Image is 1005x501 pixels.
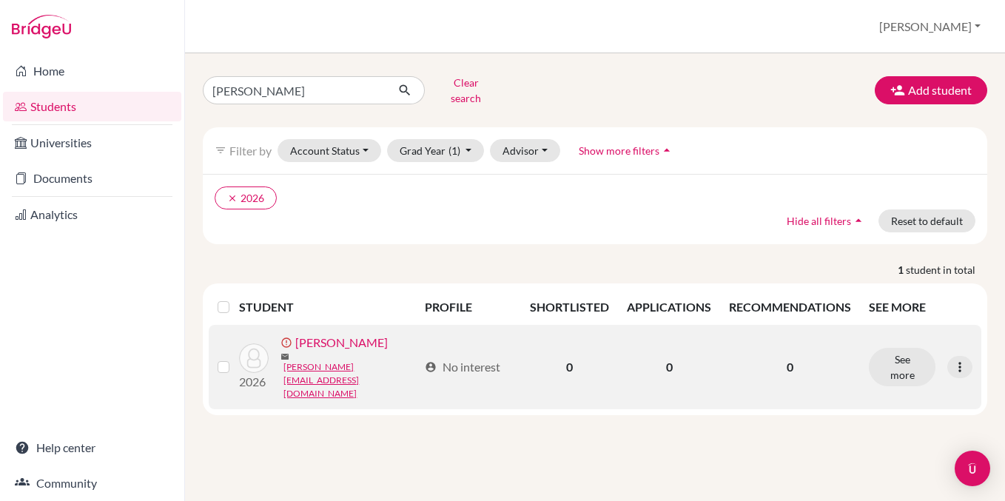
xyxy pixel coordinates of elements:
[851,213,866,228] i: arrow_drop_up
[278,139,381,162] button: Account Status
[3,200,181,229] a: Analytics
[875,76,987,104] button: Add student
[239,289,415,325] th: STUDENT
[490,139,560,162] button: Advisor
[229,144,272,158] span: Filter by
[283,360,417,400] a: [PERSON_NAME][EMAIL_ADDRESS][DOMAIN_NAME]
[448,144,460,157] span: (1)
[203,76,386,104] input: Find student by name...
[227,193,238,204] i: clear
[3,92,181,121] a: Students
[425,71,507,110] button: Clear search
[579,144,659,157] span: Show more filters
[774,209,878,232] button: Hide all filtersarrow_drop_up
[280,337,295,349] span: error_outline
[869,348,935,386] button: See more
[659,143,674,158] i: arrow_drop_up
[720,289,860,325] th: RECOMMENDATIONS
[3,164,181,193] a: Documents
[3,468,181,498] a: Community
[787,215,851,227] span: Hide all filters
[387,139,485,162] button: Grad Year(1)
[280,352,289,361] span: mail
[295,334,388,352] a: [PERSON_NAME]
[239,373,269,391] p: 2026
[215,186,277,209] button: clear2026
[239,343,269,373] img: Nagy, Martin
[729,358,851,376] p: 0
[860,289,981,325] th: SEE MORE
[521,289,618,325] th: SHORTLISTED
[425,358,500,376] div: No interest
[566,139,687,162] button: Show more filtersarrow_drop_up
[618,289,720,325] th: APPLICATIONS
[521,325,618,409] td: 0
[425,361,437,373] span: account_circle
[878,209,975,232] button: Reset to default
[955,451,990,486] div: Open Intercom Messenger
[12,15,71,38] img: Bridge-U
[898,262,906,278] strong: 1
[3,56,181,86] a: Home
[3,128,181,158] a: Universities
[906,262,987,278] span: student in total
[618,325,720,409] td: 0
[3,433,181,463] a: Help center
[215,144,226,156] i: filter_list
[416,289,521,325] th: PROFILE
[873,13,987,41] button: [PERSON_NAME]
